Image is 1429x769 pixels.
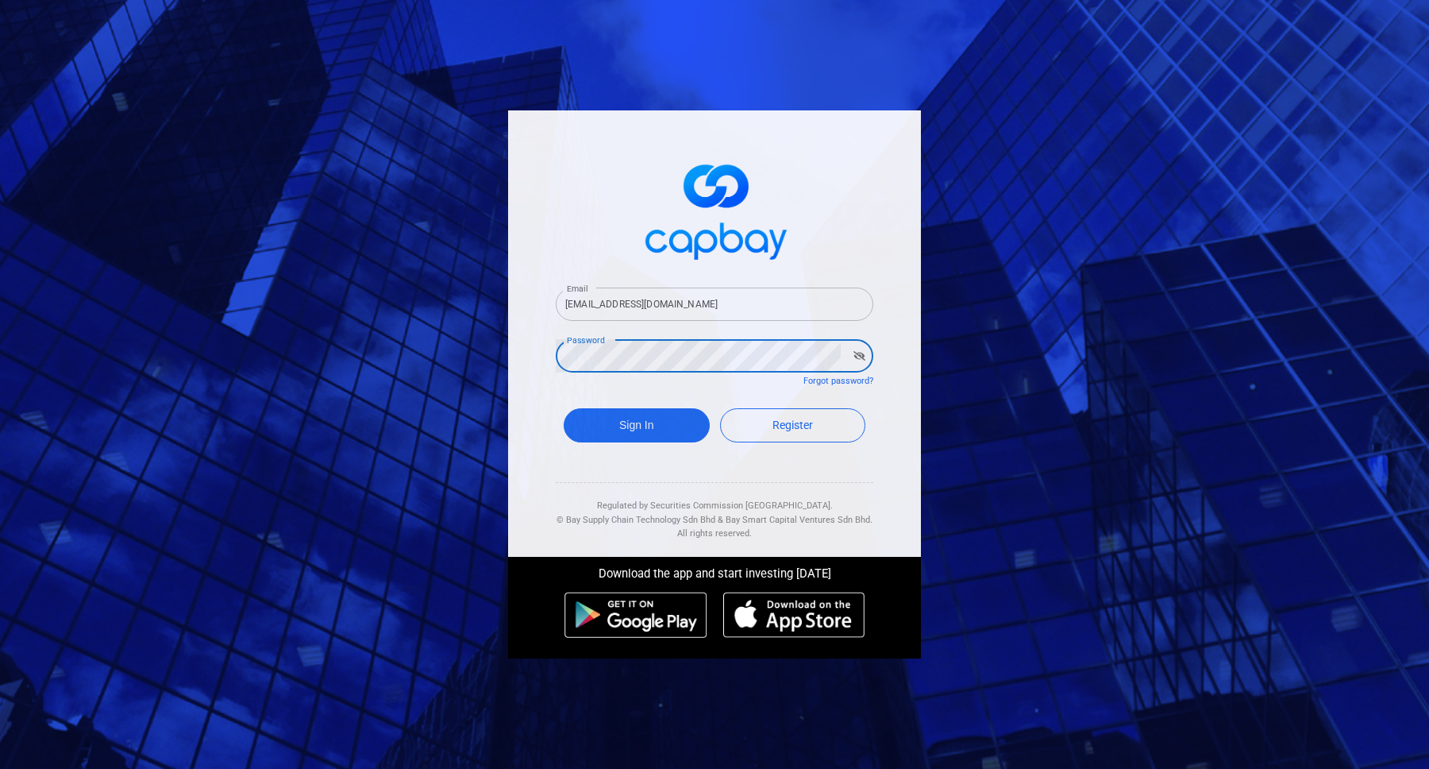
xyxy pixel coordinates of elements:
div: Download the app and start investing [DATE] [496,557,933,584]
label: Email [567,283,587,295]
span: Register [772,419,813,431]
span: © Bay Supply Chain Technology Sdn Bhd [557,515,715,525]
img: android [564,592,707,638]
img: logo [635,150,794,269]
label: Password [567,334,605,346]
div: Regulated by Securities Commission [GEOGRAPHIC_DATA]. & All rights reserved. [556,483,873,541]
a: Forgot password? [803,376,873,386]
a: Register [720,408,866,442]
img: ios [723,592,865,638]
button: Sign In [564,408,710,442]
span: Bay Smart Capital Ventures Sdn Bhd. [726,515,872,525]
